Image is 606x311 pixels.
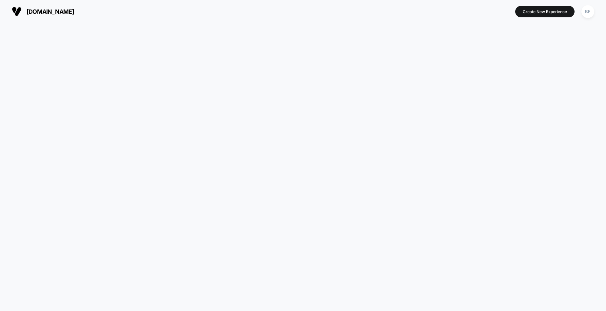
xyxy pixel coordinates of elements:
button: BF [579,5,596,18]
button: Create New Experience [515,6,575,17]
span: [DOMAIN_NAME] [27,8,74,15]
button: [DOMAIN_NAME] [10,6,76,17]
div: BF [581,5,594,18]
img: Visually logo [12,7,22,16]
